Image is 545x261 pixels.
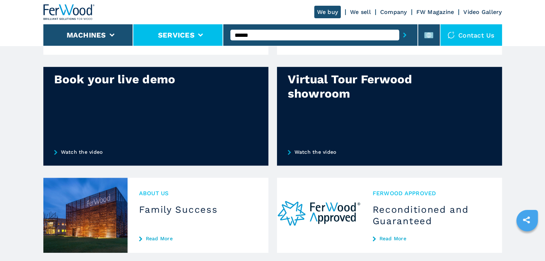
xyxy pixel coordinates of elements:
a: Video Gallery [463,9,502,15]
div: Virtual Tour Ferwood showroom [288,72,450,101]
span: About us [139,189,257,197]
a: Watch the video [43,138,268,166]
iframe: Chat [515,229,540,256]
a: We buy [314,6,341,18]
img: Reconditioned and Guaranteed [277,178,361,253]
button: Machines [67,31,106,39]
a: Read More [139,236,257,241]
a: sharethis [517,211,535,229]
h3: Reconditioned and Guaranteed [373,204,491,227]
button: submit-button [399,27,410,43]
a: Company [380,9,407,15]
a: Read More [373,236,491,241]
a: Watch the video [277,138,502,166]
a: We sell [350,9,371,15]
div: Contact us [440,24,502,46]
div: Book your live demo [54,72,217,87]
img: Ferwood [43,4,95,20]
a: FW Magazine [416,9,454,15]
span: Ferwood Approved [373,189,491,197]
img: Contact us [448,31,455,39]
img: Family Success [43,178,128,253]
h3: Family Success [139,204,257,215]
button: Services [158,31,195,39]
